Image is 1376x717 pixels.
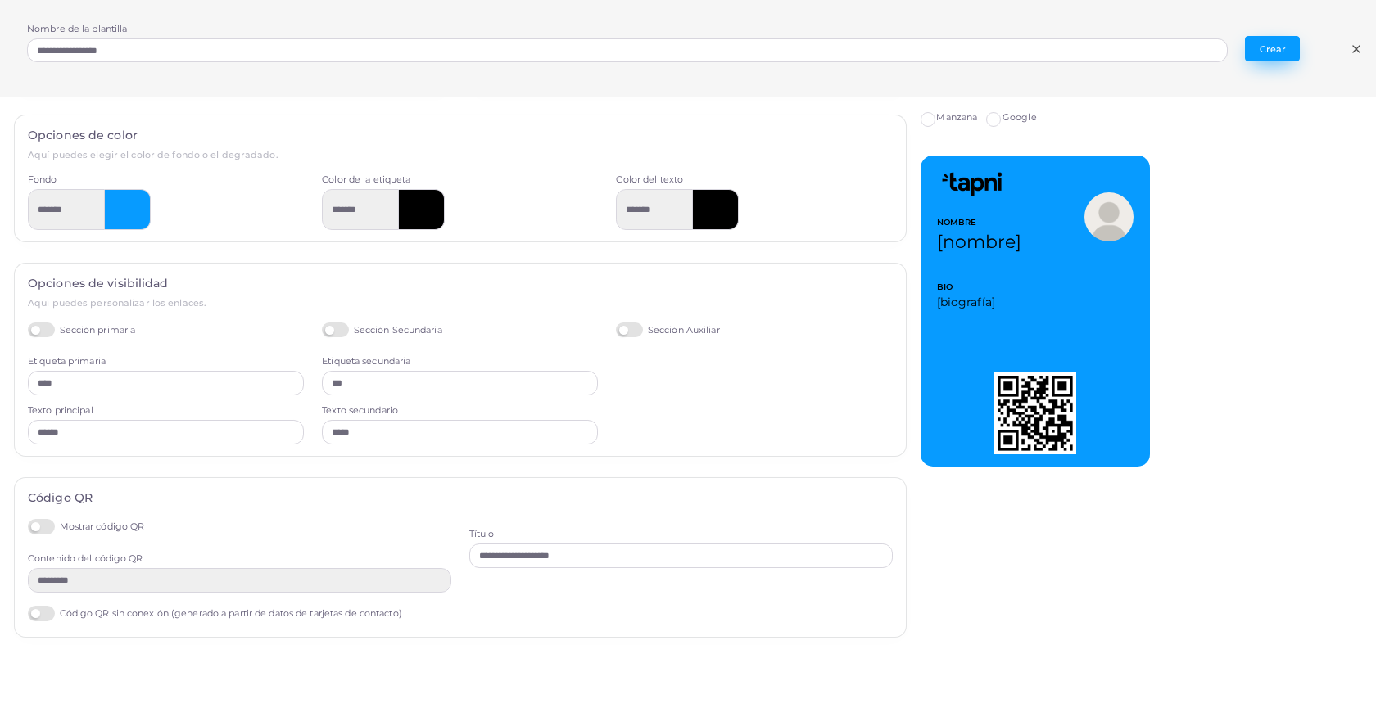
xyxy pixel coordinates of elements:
font: Etiqueta secundaria [322,355,410,367]
font: Título [469,528,495,539]
img: Logo [937,172,1011,196]
img: user.png [1084,192,1134,241]
font: Sección Auxiliar [648,324,720,336]
font: Texto secundario [322,404,398,416]
font: Mostrar código QR [60,521,145,532]
font: Sección primaria [60,324,136,336]
font: Nombre de la plantilla [27,23,127,34]
font: Texto principal [28,404,93,416]
font: Opciones de color [28,128,138,142]
font: Opciones de visibilidad [28,276,169,291]
font: NOMBRE [937,217,977,228]
button: Crear [1245,36,1300,61]
font: Color de la etiqueta [322,174,410,185]
font: Aquí puedes elegir el color de fondo o el degradado. [28,149,278,160]
font: Fondo [28,174,57,185]
font: [biografía] [937,295,995,309]
font: Sección Secundaria [354,324,442,336]
font: Manzana [936,111,977,123]
font: Código QR [28,490,93,505]
font: Contenido del código QR [28,552,143,564]
font: Código QR sin conexión (generado a partir de datos de tarjetas de contacto) [60,607,402,619]
font: Google [1003,111,1037,123]
font: Color del texto [616,174,683,185]
font: Etiqueta primaria [28,355,106,367]
font: Crear [1260,43,1286,55]
img: Código QR [994,372,1076,454]
font: Aquí puedes personalizar los enlaces. [28,297,206,309]
font: BIO [937,282,953,292]
font: [nombre] [937,231,1022,253]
